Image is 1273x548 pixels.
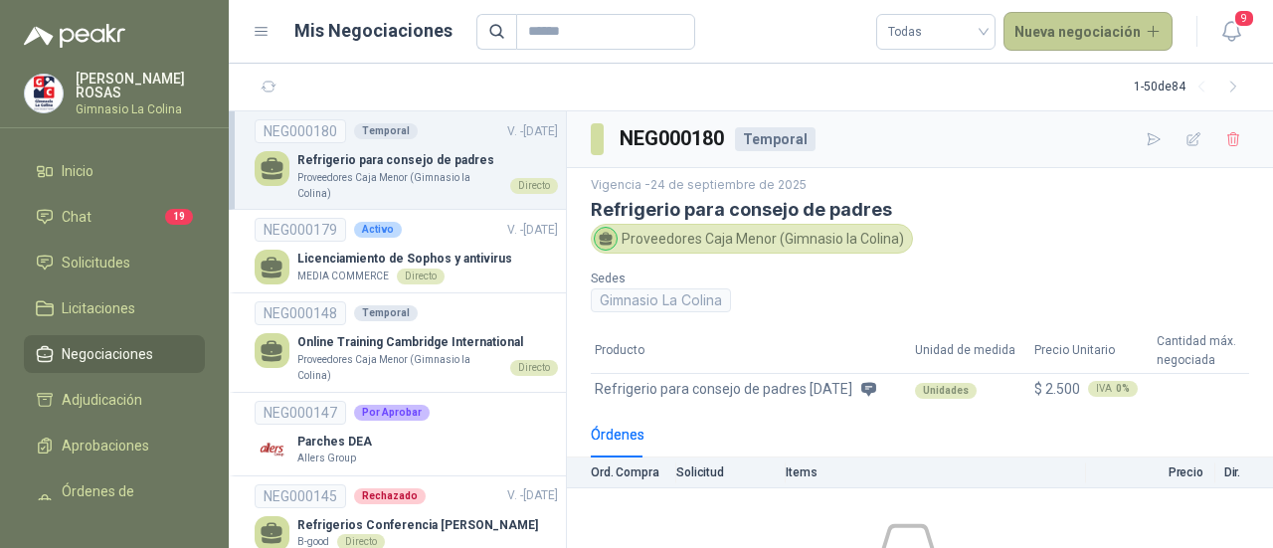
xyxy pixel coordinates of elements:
[76,72,205,99] p: [PERSON_NAME] ROSAS
[1116,384,1130,394] b: 0 %
[297,516,538,535] p: Refrigerios Conferencia [PERSON_NAME]
[24,472,205,532] a: Órdenes de Compra
[62,252,130,274] span: Solicitudes
[591,270,912,288] p: Sedes
[62,206,91,228] span: Chat
[1134,72,1249,103] div: 1 - 50 de 84
[297,433,372,452] p: Parches DEA
[1086,457,1215,488] th: Precio
[62,343,153,365] span: Negociaciones
[888,17,984,47] span: Todas
[510,360,558,376] div: Directo
[24,335,205,373] a: Negociaciones
[354,488,426,504] div: Rechazado
[165,209,193,225] span: 19
[255,218,558,284] a: NEG000179ActivoV. -[DATE] Licenciamiento de Sophos y antivirusMEDIA COMMERCEDirecto
[591,424,644,446] div: Órdenes
[297,352,502,383] p: Proveedores Caja Menor (Gimnasio la Colina)
[786,457,1086,488] th: Items
[62,160,93,182] span: Inicio
[255,119,346,143] div: NEG000180
[24,381,205,419] a: Adjudicación
[255,301,346,325] div: NEG000148
[62,435,149,457] span: Aprobaciones
[620,123,727,154] h3: NEG000180
[1003,12,1174,52] button: Nueva negociación
[567,457,676,488] th: Ord. Compra
[915,383,977,399] div: Unidades
[62,480,186,524] span: Órdenes de Compra
[297,451,356,466] p: Allers Group
[354,222,402,238] div: Activo
[591,224,913,254] div: Proveedores Caja Menor (Gimnasio la Colina)
[25,75,63,112] img: Company Logo
[255,301,558,383] a: NEG000148TemporalOnline Training Cambridge InternationalProveedores Caja Menor (Gimnasio la Colin...
[1153,328,1249,374] th: Cantidad máx. negociada
[297,333,558,352] p: Online Training Cambridge International
[1233,9,1255,28] span: 9
[354,123,418,139] div: Temporal
[294,17,453,45] h1: Mis Negociaciones
[354,405,430,421] div: Por Aprobar
[62,297,135,319] span: Licitaciones
[24,427,205,464] a: Aprobaciones
[255,218,346,242] div: NEG000179
[1030,328,1153,374] th: Precio Unitario
[297,170,502,201] p: Proveedores Caja Menor (Gimnasio la Colina)
[255,401,558,467] a: NEG000147Por AprobarCompany LogoParches DEAAllers Group
[24,244,205,281] a: Solicitudes
[24,289,205,327] a: Licitaciones
[735,127,816,151] div: Temporal
[591,176,1249,195] p: Vigencia - 24 de septiembre de 2025
[24,152,205,190] a: Inicio
[507,488,558,502] span: V. - [DATE]
[255,401,346,425] div: NEG000147
[62,389,142,411] span: Adjudicación
[297,269,389,284] p: MEDIA COMMERCE
[507,124,558,138] span: V. - [DATE]
[591,199,1249,220] h3: Refrigerio para consejo de padres
[591,288,731,312] div: Gimnasio La Colina
[1034,381,1080,397] span: $ 2.500
[255,433,289,467] img: Company Logo
[1215,457,1273,488] th: Dir.
[1213,14,1249,50] button: 9
[510,178,558,194] div: Directo
[255,119,558,201] a: NEG000180TemporalV. -[DATE] Refrigerio para consejo de padresProveedores Caja Menor (Gimnasio la ...
[911,328,1030,374] th: Unidad de medida
[397,269,445,284] div: Directo
[24,198,205,236] a: Chat19
[255,484,346,508] div: NEG000145
[354,305,418,321] div: Temporal
[676,457,786,488] th: Solicitud
[297,151,558,170] p: Refrigerio para consejo de padres
[1088,381,1138,397] div: IVA
[24,24,125,48] img: Logo peakr
[591,328,911,374] th: Producto
[595,378,852,400] span: Refrigerio para consejo de padres [DATE]
[297,250,512,269] p: Licenciamiento de Sophos y antivirus
[507,223,558,237] span: V. - [DATE]
[76,103,205,115] p: Gimnasio La Colina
